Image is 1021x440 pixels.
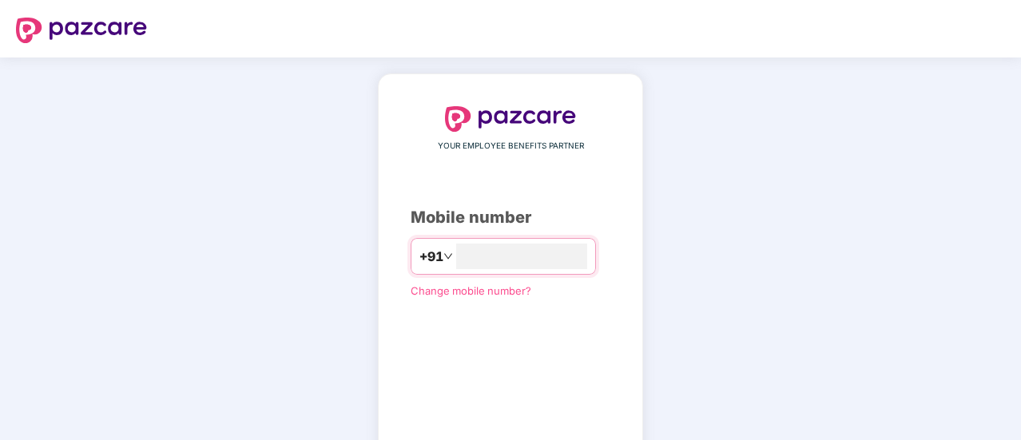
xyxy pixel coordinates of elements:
[16,18,147,43] img: logo
[411,205,610,230] div: Mobile number
[438,140,584,153] span: YOUR EMPLOYEE BENEFITS PARTNER
[411,284,531,297] a: Change mobile number?
[419,247,443,267] span: +91
[443,252,453,261] span: down
[445,106,576,132] img: logo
